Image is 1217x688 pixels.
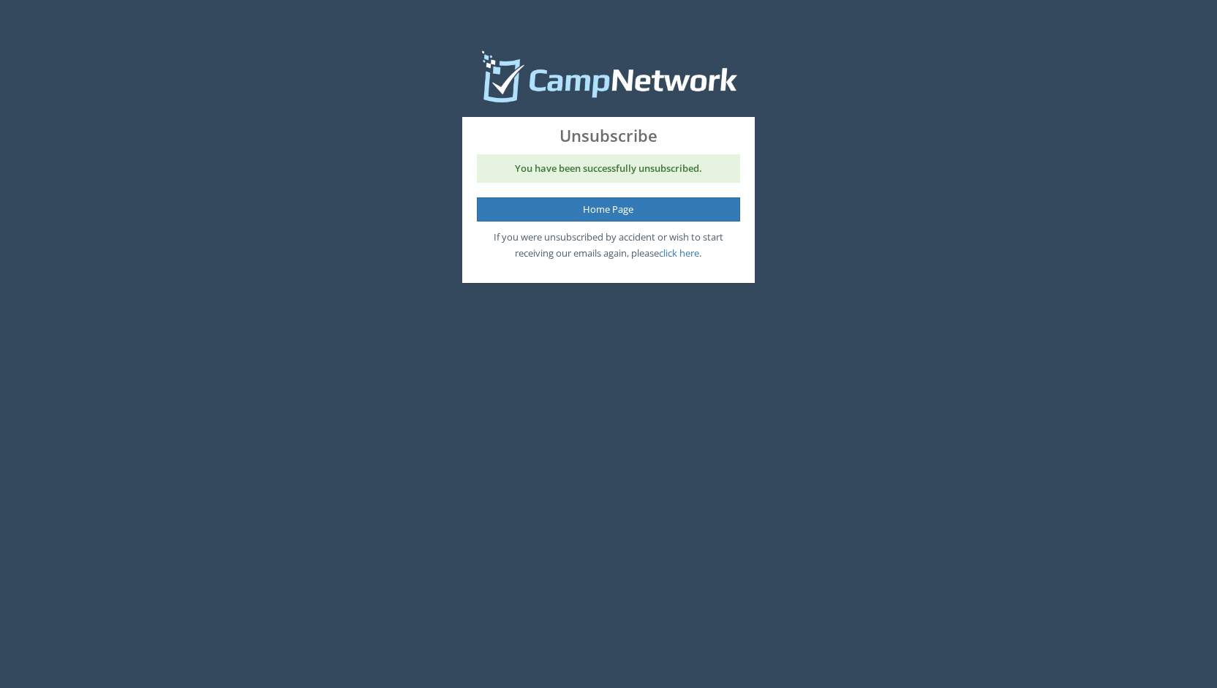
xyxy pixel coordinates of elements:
span: Unsubscribe [477,124,740,147]
a: Home Page [477,197,740,222]
strong: You have been successfully unsubscribed. [515,162,702,175]
img: Camp Network [478,48,739,106]
a: click here [659,246,699,260]
p: If you were unsubscribed by accident or wish to start receiving our emails again, please . [477,229,740,261]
